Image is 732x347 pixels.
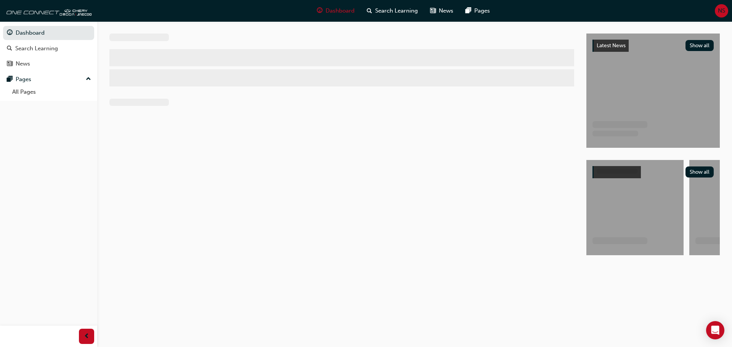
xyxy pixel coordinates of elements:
[16,59,30,68] div: News
[3,57,94,71] a: News
[3,42,94,56] a: Search Learning
[3,72,94,86] button: Pages
[715,4,728,18] button: NS
[367,6,372,16] span: search-icon
[459,3,496,19] a: pages-iconPages
[7,45,12,52] span: search-icon
[9,86,94,98] a: All Pages
[597,42,626,49] span: Latest News
[7,76,13,83] span: pages-icon
[86,74,91,84] span: up-icon
[466,6,471,16] span: pages-icon
[4,3,91,18] img: oneconnect
[7,61,13,67] span: news-icon
[375,6,418,15] span: Search Learning
[3,24,94,72] button: DashboardSearch LearningNews
[7,30,13,37] span: guage-icon
[311,3,361,19] a: guage-iconDashboard
[685,40,714,51] button: Show all
[424,3,459,19] a: news-iconNews
[439,6,453,15] span: News
[430,6,436,16] span: news-icon
[317,6,323,16] span: guage-icon
[326,6,355,15] span: Dashboard
[3,26,94,40] a: Dashboard
[361,3,424,19] a: search-iconSearch Learning
[685,166,714,177] button: Show all
[474,6,490,15] span: Pages
[718,6,725,15] span: NS
[592,40,714,52] a: Latest NewsShow all
[706,321,724,339] div: Open Intercom Messenger
[15,44,58,53] div: Search Learning
[84,332,90,341] span: prev-icon
[592,166,714,178] a: Show all
[16,75,31,84] div: Pages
